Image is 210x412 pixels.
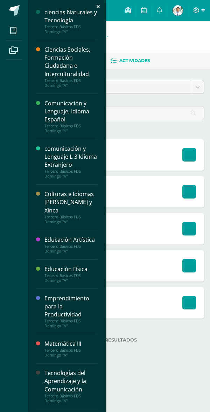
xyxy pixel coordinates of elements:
div: ciencias Naturales y Tecnología [44,8,98,24]
div: Tercero Básicos FDS Domingo "A" [44,244,98,254]
div: Matemática III [44,340,98,348]
a: ciencias Naturales y TecnologíaTercero Básicos FDS Domingo "A" [44,8,98,34]
div: Tercero Básicos FDS Domingo "A" [44,394,98,403]
div: Tercero Básicos FDS Domingo "A" [44,319,98,328]
a: Ciencias Sociales, Formación Ciudadana e InterculturalidadTercero Básicos FDS Domingo "A" [44,46,98,88]
div: Tercero Básicos FDS Domingo "A" [44,273,98,283]
div: Comunicación y Lenguaje, Idioma Español [44,99,98,123]
div: Emprendimiento para la Productividad [44,294,98,319]
div: Tercero Básicos FDS Domingo "A" [44,215,98,224]
div: Educación Física [44,265,98,273]
a: Comunicación y Lenguaje, Idioma EspañolTercero Básicos FDS Domingo "A" [44,99,98,133]
a: Tecnologías del Aprendizaje y la ComunicaciónTercero Básicos FDS Domingo "A" [44,369,98,403]
a: Emprendimiento para la ProductividadTercero Básicos FDS Domingo "A" [44,294,98,328]
a: Culturas e Idiomas [PERSON_NAME] y XincaTercero Básicos FDS Domingo "A" [44,190,98,224]
div: Tecnologías del Aprendizaje y la Comunicación [44,369,98,393]
div: Culturas e Idiomas [PERSON_NAME] y Xinca [44,190,98,214]
div: Educación Artística [44,236,98,244]
div: Tercero Básicos FDS Domingo "A" [44,348,98,358]
div: Tercero Básicos FDS Domingo "A" [44,24,98,34]
div: Tercero Básicos FDS Domingo "A" [44,78,98,88]
div: Tercero Básicos FDS Domingo "A" [44,169,98,179]
div: Ciencias Sociales, Formación Ciudadana e Interculturalidad [44,46,98,78]
a: Educación FísicaTercero Básicos FDS Domingo "A" [44,265,98,283]
a: Educación ArtísticaTercero Básicos FDS Domingo "A" [44,236,98,254]
a: Matemática IIITercero Básicos FDS Domingo "A" [44,340,98,358]
div: Tercero Básicos FDS Domingo "A" [44,123,98,133]
a: comunicación y Lenguaje L-3 Idioma ExtranjeroTercero Básicos FDS Domingo "A" [44,145,98,179]
div: comunicación y Lenguaje L-3 Idioma Extranjero [44,145,98,169]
